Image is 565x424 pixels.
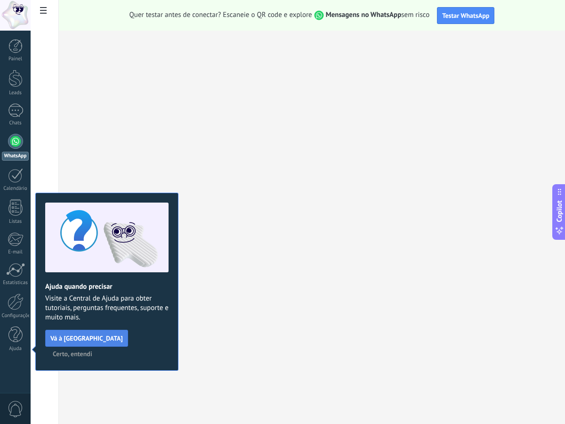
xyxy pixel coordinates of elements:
[53,351,92,357] span: Certo, entendi
[2,280,29,286] div: Estatísticas
[2,346,29,352] div: Ajuda
[2,219,29,225] div: Listas
[45,282,169,291] h2: Ajuda quando precisar
[555,201,564,222] span: Copilot
[2,313,29,319] div: Configurações
[2,56,29,62] div: Painel
[50,335,123,342] span: Vá à [GEOGRAPHIC_DATA]
[48,347,97,361] button: Certo, entendi
[2,90,29,96] div: Leads
[2,152,29,161] div: WhatsApp
[129,10,430,20] span: Quer testar antes de conectar? Escaneie o QR code e explore sem risco
[437,7,494,24] button: Testar WhatsApp
[2,186,29,192] div: Calendário
[326,10,402,19] strong: Mensagens no WhatsApp
[442,11,489,20] span: Testar WhatsApp
[2,249,29,255] div: E-mail
[45,330,128,347] button: Vá à [GEOGRAPHIC_DATA]
[2,120,29,126] div: Chats
[45,294,169,322] span: Visite a Central de Ajuda para obter tutoriais, perguntas frequentes, suporte e muito mais.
